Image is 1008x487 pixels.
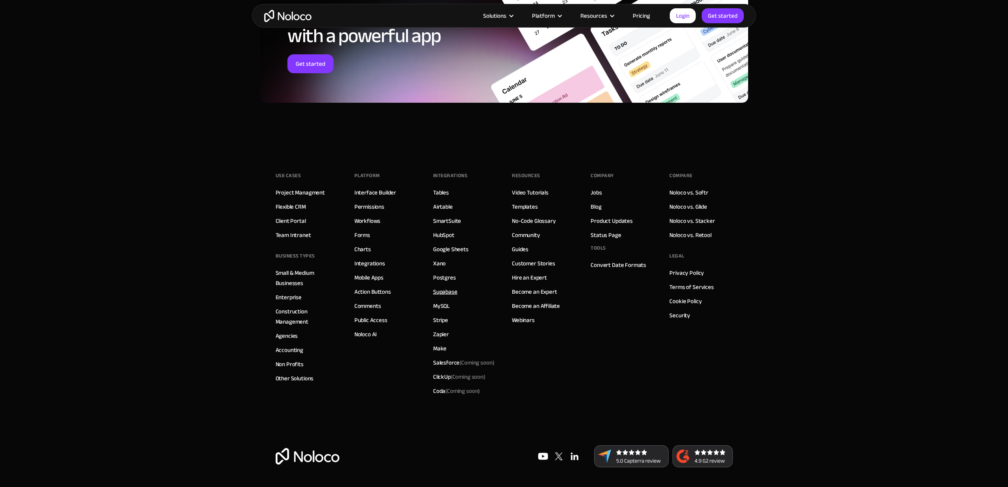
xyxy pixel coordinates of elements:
a: Make [433,343,447,354]
span: (Coming soon) [445,385,480,396]
a: Construction Management [276,306,339,327]
span: (Coming soon) [460,357,494,368]
a: Noloco AI [354,329,377,339]
div: Coda [433,386,480,396]
a: Interface Builder [354,187,396,198]
a: Small & Medium Businesses [276,268,339,288]
a: Action Buttons [354,287,391,297]
a: Airtable [433,202,453,212]
a: Project Managment [276,187,325,198]
div: INTEGRATIONS [433,170,467,181]
a: Guides [512,244,528,254]
a: Cookie Policy [669,296,702,306]
a: Comments [354,301,381,311]
div: Resources [580,11,607,21]
a: Accounting [276,345,304,355]
div: Platform [532,11,555,21]
a: MySQL [433,301,450,311]
a: Charts [354,244,371,254]
a: Workflows [354,216,381,226]
a: Blog [591,202,601,212]
a: Convert Date Formats [591,260,646,270]
a: Forms [354,230,370,240]
a: Get started [702,8,744,23]
a: Noloco vs. Retool [669,230,711,240]
a: Stripe [433,315,448,325]
a: HubSpot [433,230,454,240]
a: Mobile Apps [354,272,384,283]
a: Privacy Policy [669,268,704,278]
div: Resources [512,170,540,181]
a: Community [512,230,540,240]
a: Other Solutions [276,373,314,383]
a: Agencies [276,331,298,341]
div: Salesforce [433,357,495,368]
div: Company [591,170,614,181]
a: Supabase [433,287,458,297]
a: Zapier [433,329,449,339]
a: Flexible CRM [276,202,306,212]
a: Xano [433,258,446,268]
a: home [264,10,311,22]
div: Resources [571,11,623,21]
a: Security [669,310,690,320]
div: Solutions [473,11,522,21]
div: BUSINESS TYPES [276,250,315,262]
a: Non Profits [276,359,304,369]
a: Permissions [354,202,384,212]
a: Tables [433,187,449,198]
a: Enterprise [276,292,302,302]
a: Templates [512,202,538,212]
div: ClickUp [433,372,485,382]
h2: Connect your data with a powerful app [287,4,486,46]
a: Hire an Expert [512,272,547,283]
a: Noloco vs. Softr [669,187,708,198]
a: Jobs [591,187,602,198]
a: Team Intranet [276,230,311,240]
a: Google Sheets [433,244,469,254]
a: Terms of Services [669,282,713,292]
div: Platform [522,11,571,21]
a: Get started [287,54,334,73]
a: Webinars [512,315,535,325]
a: Video Tutorials [512,187,548,198]
a: Public Access [354,315,387,325]
a: SmartSuite [433,216,461,226]
a: Noloco vs. Glide [669,202,707,212]
div: Platform [354,170,380,181]
a: Become an Expert [512,287,557,297]
a: Become an Affiliate [512,301,560,311]
div: Solutions [483,11,506,21]
a: Login [670,8,696,23]
div: Tools [591,242,606,254]
a: No-Code Glossary [512,216,556,226]
div: Use Cases [276,170,301,181]
a: Noloco vs. Stacker [669,216,715,226]
a: Status Page [591,230,621,240]
a: Postgres [433,272,456,283]
a: Pricing [623,11,660,21]
a: Product Updates [591,216,633,226]
a: Integrations [354,258,385,268]
span: (Coming soon) [451,371,485,382]
a: Client Portal [276,216,306,226]
div: Legal [669,250,684,262]
div: Compare [669,170,693,181]
a: Customer Stories [512,258,555,268]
